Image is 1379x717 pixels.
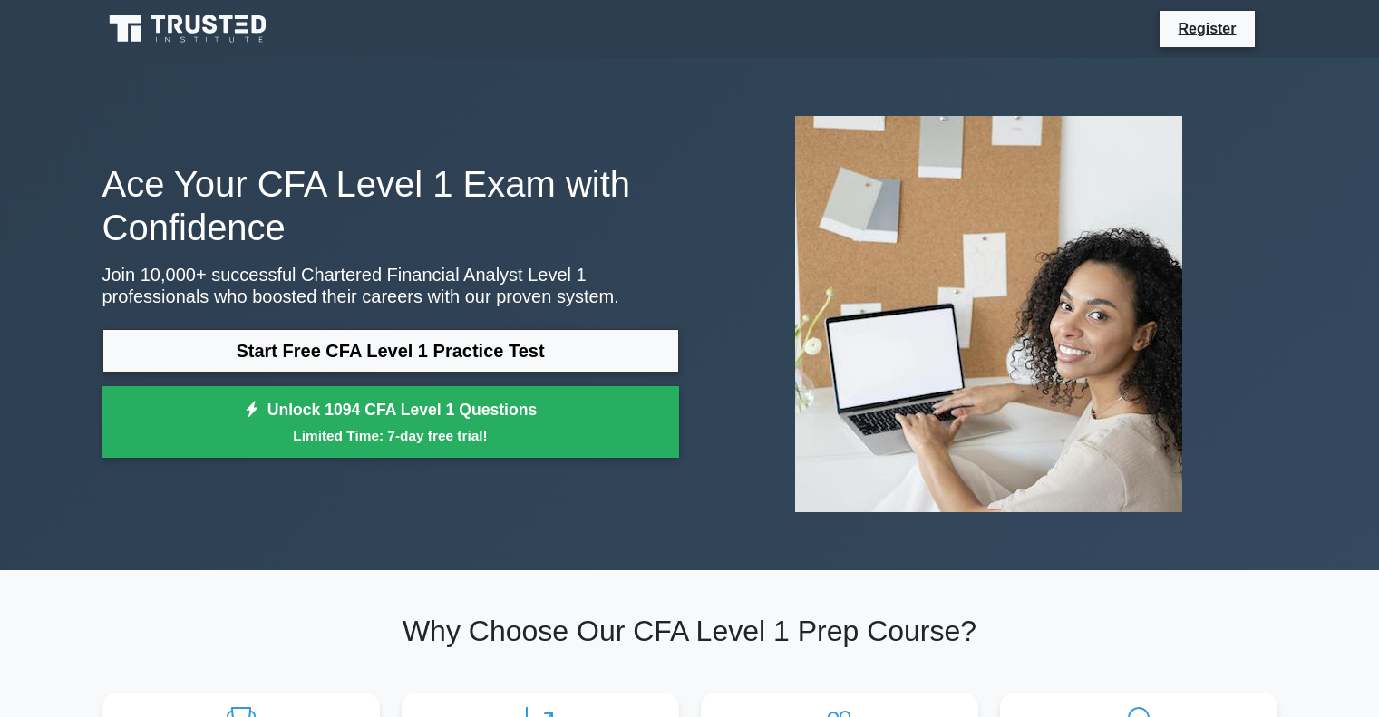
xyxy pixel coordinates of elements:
a: Register [1167,17,1247,40]
h1: Ace Your CFA Level 1 Exam with Confidence [102,162,679,249]
p: Join 10,000+ successful Chartered Financial Analyst Level 1 professionals who boosted their caree... [102,264,679,307]
a: Start Free CFA Level 1 Practice Test [102,329,679,373]
small: Limited Time: 7-day free trial! [125,425,656,446]
h2: Why Choose Our CFA Level 1 Prep Course? [102,614,1277,648]
a: Unlock 1094 CFA Level 1 QuestionsLimited Time: 7-day free trial! [102,386,679,459]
